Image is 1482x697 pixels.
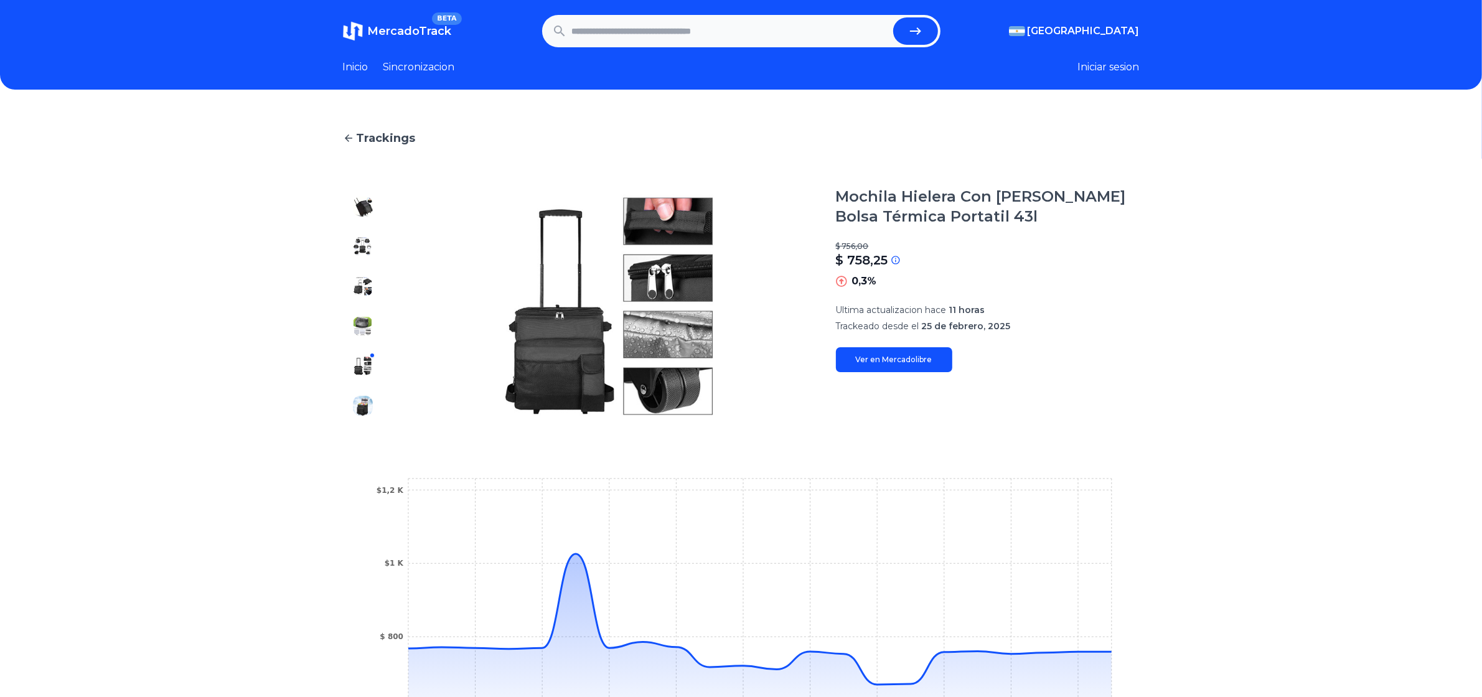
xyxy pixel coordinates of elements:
[836,241,1140,251] p: $ 756,00
[836,347,952,372] a: Ver en Mercadolibre
[383,60,455,75] a: Sincronizacion
[343,129,1140,147] a: Trackings
[836,320,919,332] span: Trackeado desde el
[368,24,452,38] span: MercadoTrack
[1028,24,1140,39] span: [GEOGRAPHIC_DATA]
[949,304,985,316] span: 11 horas
[380,633,403,642] tspan: $ 800
[357,129,416,147] span: Trackings
[384,559,403,568] tspan: $1 K
[852,274,877,289] p: 0,3%
[836,187,1140,227] h1: Mochila Hielera Con [PERSON_NAME] Bolsa Térmica Portatil 43l
[922,320,1011,332] span: 25 de febrero, 2025
[836,304,947,316] span: Ultima actualizacion hace
[353,276,373,296] img: Mochila Hielera Con Ruedas Bolsa Térmica Portatil 43l
[343,60,368,75] a: Inicio
[432,12,461,25] span: BETA
[836,251,888,269] p: $ 758,25
[353,197,373,217] img: Mochila Hielera Con Ruedas Bolsa Térmica Portatil 43l
[1009,26,1025,36] img: Argentina
[353,316,373,336] img: Mochila Hielera Con Ruedas Bolsa Térmica Portatil 43l
[353,396,373,416] img: Mochila Hielera Con Ruedas Bolsa Térmica Portatil 43l
[408,187,811,426] img: Mochila Hielera Con Ruedas Bolsa Térmica Portatil 43l
[353,356,373,376] img: Mochila Hielera Con Ruedas Bolsa Térmica Portatil 43l
[343,21,363,41] img: MercadoTrack
[1009,24,1140,39] button: [GEOGRAPHIC_DATA]
[376,486,403,495] tspan: $1,2 K
[343,21,452,41] a: MercadoTrackBETA
[1078,60,1140,75] button: Iniciar sesion
[353,236,373,256] img: Mochila Hielera Con Ruedas Bolsa Térmica Portatil 43l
